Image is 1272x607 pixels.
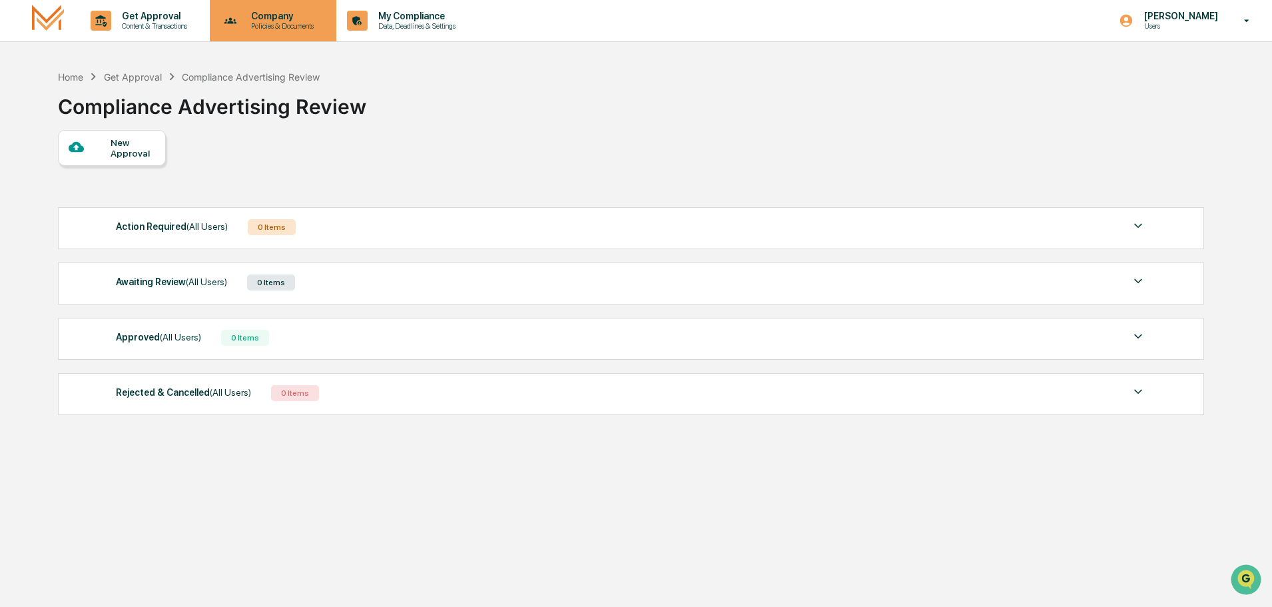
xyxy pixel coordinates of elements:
[182,71,320,83] div: Compliance Advertising Review
[13,28,242,49] p: How can we help?
[13,195,24,205] div: 🔎
[368,11,462,21] p: My Compliance
[27,193,84,207] span: Data Lookup
[111,11,194,21] p: Get Approval
[368,21,462,31] p: Data, Deadlines & Settings
[116,273,227,291] div: Awaiting Review
[104,71,162,83] div: Get Approval
[1133,11,1225,21] p: [PERSON_NAME]
[210,387,251,398] span: (All Users)
[186,221,228,232] span: (All Users)
[13,169,24,180] div: 🖐️
[1130,218,1146,234] img: caret
[247,275,295,291] div: 0 Items
[1130,273,1146,289] img: caret
[240,11,320,21] p: Company
[1130,384,1146,400] img: caret
[91,163,170,187] a: 🗄️Attestations
[8,188,89,212] a: 🔎Data Lookup
[111,137,155,159] div: New Approval
[97,169,107,180] div: 🗄️
[186,277,227,287] span: (All Users)
[116,328,201,346] div: Approved
[1130,328,1146,344] img: caret
[13,102,37,126] img: 1746055101610-c473b297-6a78-478c-a979-82029cc54cd1
[58,71,83,83] div: Home
[32,5,64,36] img: logo
[248,219,296,235] div: 0 Items
[240,21,320,31] p: Policies & Documents
[1229,563,1265,599] iframe: Open customer support
[116,218,228,235] div: Action Required
[45,115,168,126] div: We're available if you need us!
[8,163,91,187] a: 🖐️Preclearance
[111,21,194,31] p: Content & Transactions
[271,385,319,401] div: 0 Items
[226,106,242,122] button: Start new chat
[221,330,269,346] div: 0 Items
[1133,21,1225,31] p: Users
[116,384,251,401] div: Rejected & Cancelled
[94,225,161,236] a: Powered byPylon
[110,168,165,181] span: Attestations
[58,84,366,119] div: Compliance Advertising Review
[133,226,161,236] span: Pylon
[27,168,86,181] span: Preclearance
[45,102,218,115] div: Start new chat
[160,332,201,342] span: (All Users)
